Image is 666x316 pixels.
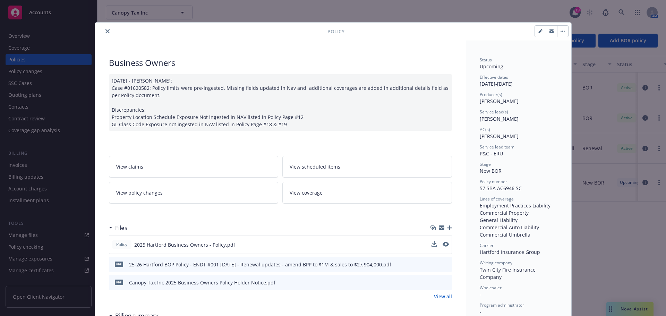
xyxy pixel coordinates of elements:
span: View policy changes [116,189,163,196]
h3: Files [115,223,127,232]
button: download file [432,261,437,268]
span: Stage [480,161,491,167]
span: 57 SBA AC6946 SC [480,185,522,191]
span: New BOR [480,168,502,174]
div: Files [109,223,127,232]
button: download file [432,279,437,286]
div: Commercial Auto Liability [480,224,557,231]
span: View coverage [290,189,323,196]
span: AC(s) [480,127,490,133]
span: pdf [115,262,123,267]
span: 2025 Hartford Business Owners - Policy.pdf [134,241,235,248]
span: Policy [327,28,344,35]
span: Wholesaler [480,285,502,291]
button: preview file [443,261,449,268]
span: Status [480,57,492,63]
span: Twin City Fire Insurance Company [480,266,537,280]
span: Program administrator [480,302,524,308]
span: [PERSON_NAME] [480,98,519,104]
span: - [480,308,481,315]
span: Lines of coverage [480,196,514,202]
a: View scheduled items [282,156,452,178]
span: View claims [116,163,143,170]
span: Effective dates [480,74,508,80]
div: [DATE] - [DATE] [480,74,557,87]
span: View scheduled items [290,163,340,170]
div: 25-26 Hartford BOP Policy - ENDT #001 [DATE] - Renewal updates - amend BPP to $1M & sales to $27,... [129,261,391,268]
span: Writing company [480,260,512,266]
div: Commercial Property [480,209,557,216]
div: [DATE] - [PERSON_NAME]: Case #01620582: Policy limits were pre-ingested. Missing fields updated i... [109,74,452,131]
div: Employment Practices Liability [480,202,557,209]
div: Business Owners [109,57,452,69]
button: preview file [443,241,449,248]
span: Policy number [480,179,507,185]
button: preview file [443,279,449,286]
a: View policy changes [109,182,279,204]
button: preview file [443,242,449,247]
a: View coverage [282,182,452,204]
span: Service lead(s) [480,109,508,115]
button: close [103,27,112,35]
span: Carrier [480,242,494,248]
div: Canopy Tax Inc 2025 Business Owners Policy Holder Notice.pdf [129,279,275,286]
div: General Liability [480,216,557,224]
span: P&C - ERU [480,150,503,157]
span: - [480,291,481,298]
span: Hartford Insurance Group [480,249,540,255]
button: download file [432,241,437,248]
span: Service lead team [480,144,514,150]
div: Commercial Umbrella [480,231,557,238]
a: View claims [109,156,279,178]
span: Producer(s) [480,92,502,97]
span: Upcoming [480,63,503,70]
span: [PERSON_NAME] [480,116,519,122]
a: View all [434,293,452,300]
span: pdf [115,280,123,285]
button: download file [432,241,437,247]
span: Policy [115,241,129,248]
span: [PERSON_NAME] [480,133,519,139]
